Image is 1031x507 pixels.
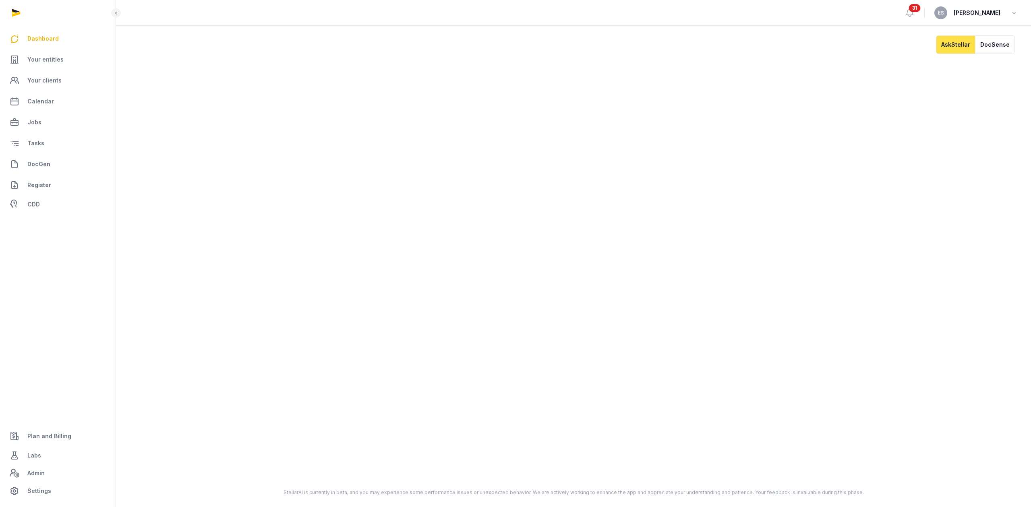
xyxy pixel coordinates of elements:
[27,55,64,64] span: Your entities
[6,50,109,69] a: Your entities
[975,35,1015,54] button: DocSense
[27,180,51,190] span: Register
[6,196,109,212] a: CDD
[27,97,54,106] span: Calendar
[27,486,51,496] span: Settings
[207,489,940,496] div: StellarAI is currently in beta, and you may experience some performance issues or unexpected beha...
[6,134,109,153] a: Tasks
[27,117,41,127] span: Jobs
[27,431,71,441] span: Plan and Billing
[27,451,41,460] span: Labs
[6,29,109,48] a: Dashboard
[27,138,44,148] span: Tasks
[27,200,40,209] span: CDD
[6,427,109,446] a: Plan and Billing
[938,10,944,15] span: ES
[6,481,109,501] a: Settings
[6,175,109,195] a: Register
[6,465,109,481] a: Admin
[27,159,50,169] span: DocGen
[954,8,1000,18] span: [PERSON_NAME]
[27,468,45,478] span: Admin
[27,76,62,85] span: Your clients
[27,34,59,43] span: Dashboard
[6,92,109,111] a: Calendar
[6,71,109,90] a: Your clients
[6,113,109,132] a: Jobs
[6,155,109,174] a: DocGen
[909,4,921,12] span: 31
[936,35,975,54] button: AskStellar
[6,446,109,465] a: Labs
[934,6,947,19] button: ES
